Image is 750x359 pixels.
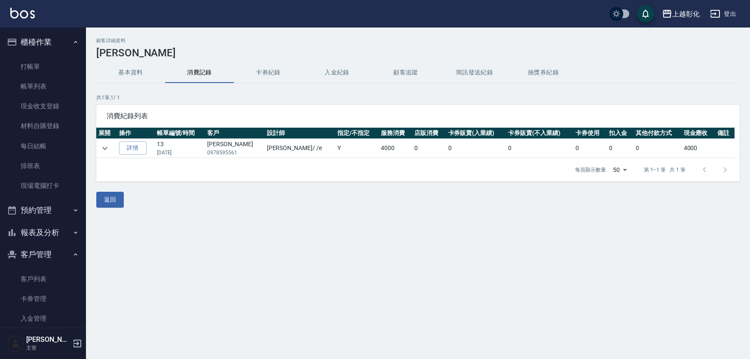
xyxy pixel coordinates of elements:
[205,128,265,139] th: 客戶
[506,128,573,139] th: 卡券販賣(不入業績)
[265,139,335,158] td: [PERSON_NAME] / /e
[3,176,83,196] a: 現場電腦打卡
[155,128,205,139] th: 帳單編號/時間
[107,112,729,120] span: 消費紀錄列表
[7,335,24,352] img: Person
[672,9,700,19] div: 上越彰化
[3,309,83,328] a: 入金管理
[634,128,682,139] th: 其他付款方式
[165,62,234,83] button: 消費記錄
[440,62,509,83] button: 簡訊發送紀錄
[3,199,83,221] button: 預約管理
[634,139,682,158] td: 0
[157,149,203,156] p: [DATE]
[3,221,83,244] button: 報表及分析
[573,128,607,139] th: 卡券使用
[117,128,155,139] th: 操作
[3,243,83,266] button: 客戶管理
[506,139,573,158] td: 0
[682,128,715,139] th: 現金應收
[446,139,506,158] td: 0
[715,128,735,139] th: 備註
[371,62,440,83] button: 顧客追蹤
[412,128,446,139] th: 店販消費
[3,57,83,77] a: 打帳單
[96,94,740,101] p: 共 1 筆, 1 / 1
[234,62,303,83] button: 卡券紀錄
[96,47,740,59] h3: [PERSON_NAME]
[3,136,83,156] a: 每日結帳
[607,139,634,158] td: 0
[412,139,446,158] td: 0
[607,128,634,139] th: 扣入金
[96,128,117,139] th: 展開
[119,141,147,155] a: 詳情
[96,62,165,83] button: 基本資料
[446,128,506,139] th: 卡券販賣(入業績)
[658,5,703,23] button: 上越彰化
[3,269,83,289] a: 客戶列表
[96,192,124,208] button: 返回
[509,62,578,83] button: 抽獎券紀錄
[26,335,70,344] h5: [PERSON_NAME]
[575,166,606,174] p: 每頁顯示數量
[644,166,686,174] p: 第 1–1 筆 共 1 筆
[682,139,715,158] td: 4000
[207,149,263,156] p: 0978595561
[637,5,654,22] button: save
[609,158,630,181] div: 50
[3,31,83,53] button: 櫃檯作業
[155,139,205,158] td: 13
[3,289,83,309] a: 卡券管理
[96,38,740,43] h2: 顧客詳細資料
[3,116,83,136] a: 材料自購登錄
[265,128,335,139] th: 設計師
[26,344,70,352] p: 主管
[3,96,83,116] a: 現金收支登錄
[205,139,265,158] td: [PERSON_NAME]
[379,139,412,158] td: 4000
[303,62,371,83] button: 入金紀錄
[335,139,379,158] td: Y
[335,128,379,139] th: 指定/不指定
[3,156,83,176] a: 排班表
[573,139,607,158] td: 0
[707,6,740,22] button: 登出
[10,8,35,18] img: Logo
[3,77,83,96] a: 帳單列表
[379,128,412,139] th: 服務消費
[98,142,111,155] button: expand row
